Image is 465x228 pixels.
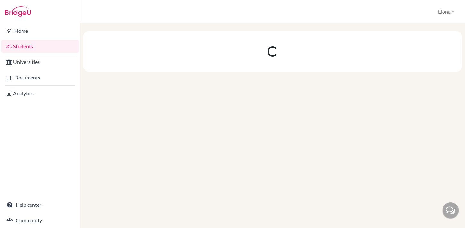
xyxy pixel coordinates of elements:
[435,5,457,18] button: Ejona
[5,6,31,17] img: Bridge-U
[1,40,79,53] a: Students
[1,56,79,68] a: Universities
[1,24,79,37] a: Home
[1,198,79,211] a: Help center
[1,71,79,84] a: Documents
[1,87,79,100] a: Analytics
[1,214,79,227] a: Community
